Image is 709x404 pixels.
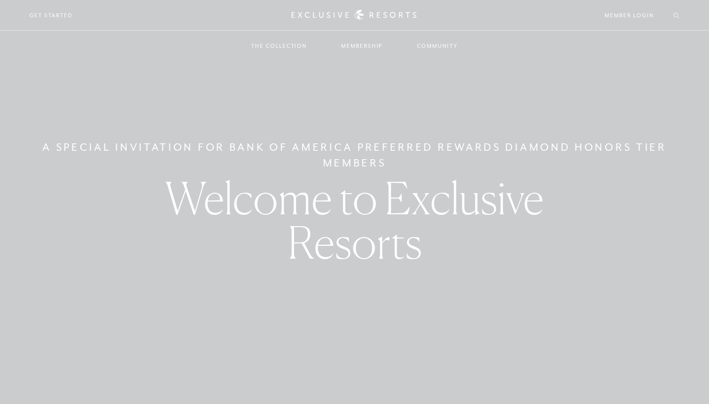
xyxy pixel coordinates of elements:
h6: A Special Invitation For Bank of America Preferred Rewards Diamond Honors Tier Members [30,139,679,171]
a: The Collection [241,32,317,60]
a: Member Login [605,11,653,20]
h1: Welcome to Exclusive Resorts [124,176,585,265]
a: Get Started [30,11,72,20]
a: Membership [331,32,392,60]
a: Community [407,32,467,60]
